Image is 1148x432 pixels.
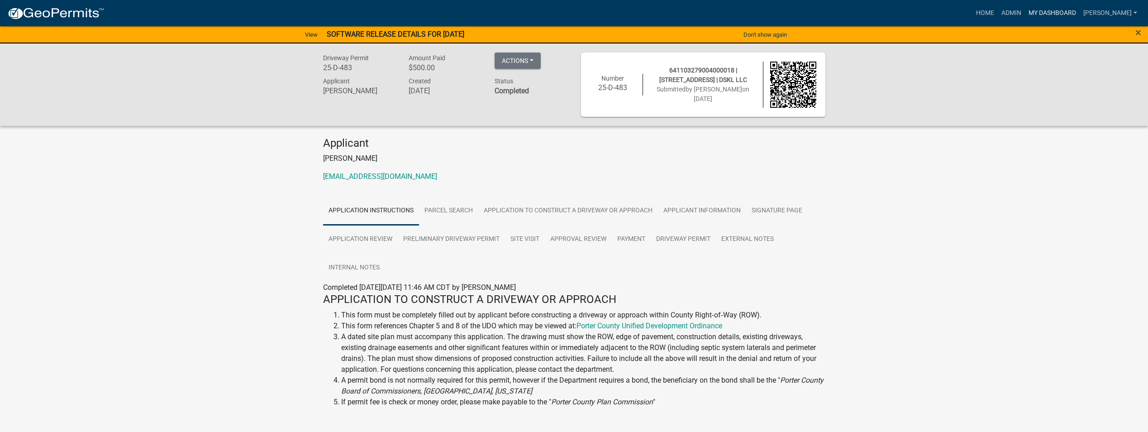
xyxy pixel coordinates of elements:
[323,172,437,181] a: [EMAIL_ADDRESS][DOMAIN_NAME]
[323,77,350,85] span: Applicant
[601,75,624,82] span: Number
[323,225,398,254] a: Application Review
[495,77,513,85] span: Status
[657,86,749,102] span: Submitted on [DATE]
[651,225,716,254] a: Driveway Permit
[590,83,636,92] h6: 25-D-483
[1080,5,1141,22] a: [PERSON_NAME]
[478,197,658,226] a: Application to Construct a Driveway or Approach
[419,197,478,226] a: Parcel search
[301,27,321,42] a: View
[409,63,481,72] h6: $500.00
[612,225,651,254] a: Payment
[686,86,742,93] span: by [PERSON_NAME]
[341,397,825,408] li: If permit fee is check or money order, please make payable to the " "
[576,322,722,330] a: Porter County Unified Development Ordinance
[323,63,395,72] h6: 25-D-483
[1135,26,1141,39] span: ×
[505,225,545,254] a: Site Visit
[770,62,816,108] img: QR code
[1135,27,1141,38] button: Close
[341,310,825,321] li: This form must be completely filled out by applicant before constructing a driveway or approach w...
[551,398,653,406] i: Porter County Plan Commission
[323,153,825,164] p: [PERSON_NAME]
[1025,5,1080,22] a: My Dashboard
[659,67,747,83] span: 641103279004000018 | [STREET_ADDRESS] | DSKL LLC
[327,30,464,38] strong: SOFTWARE RELEASE DETAILS FOR [DATE]
[972,5,998,22] a: Home
[495,53,541,69] button: Actions
[323,254,385,283] a: Internal Notes
[740,27,791,42] button: Don't show again
[409,77,431,85] span: Created
[323,293,825,306] h4: APPLICATION TO CONSTRUCT A DRIVEWAY OR APPROACH
[716,225,779,254] a: External Notes
[998,5,1025,22] a: Admin
[341,321,825,331] li: This form references Chapter 5 and 8 of the UDO which may be viewed at:
[323,283,516,292] span: Completed [DATE][DATE] 11:46 AM CDT by [PERSON_NAME]
[341,375,825,397] li: A permit bond is not normally required for this permit, however if the Department requires a bond...
[398,225,505,254] a: Preliminary Driveway Permit
[409,54,445,62] span: Amount Paid
[323,86,395,95] h6: [PERSON_NAME]
[341,376,824,395] i: Porter County Board of Commissioners, [GEOGRAPHIC_DATA], [US_STATE]
[495,86,529,95] strong: Completed
[545,225,612,254] a: Approval Review
[341,331,825,375] li: A dated site plan must accompany this application. The drawing must show the ROW, edge of pavemen...
[323,197,419,226] a: Application Instructions
[658,197,746,226] a: Applicant Information
[746,197,808,226] a: Signature Page
[323,54,369,62] span: Driveway Permit
[409,86,481,95] h6: [DATE]
[323,137,825,150] h4: Applicant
